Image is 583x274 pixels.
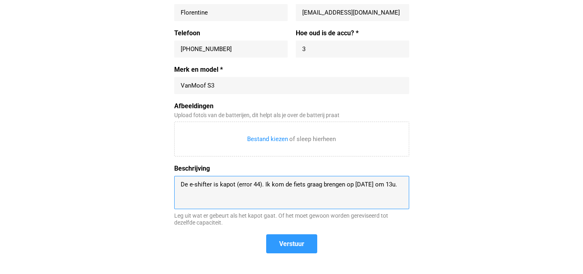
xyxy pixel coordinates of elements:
[174,165,409,173] label: Beschrijving
[296,29,409,37] label: Hoe oud is de accu? *
[174,112,409,119] div: Upload foto's van de batterijen, dit helpt als je over de batterij praat
[181,9,281,17] input: Naam *
[174,102,409,110] label: Afbeeldingen
[181,180,403,205] textarea: De e-shifter is kapot (error 44). Ik kom de fiets graag brengen op [DATE] om 13u.
[302,9,403,17] input: Email *
[279,240,304,248] span: Verstuur
[174,29,288,37] label: Telefoon
[174,212,409,226] div: Leg uit wat er gebeurt als het kapot gaat. Of het moet gewoon worden gereviseerd tot dezelfde cap...
[266,234,317,253] button: Verstuur
[181,45,281,53] input: +31 647493275
[181,81,403,90] input: Merk en model *
[174,66,409,74] label: Merk en model *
